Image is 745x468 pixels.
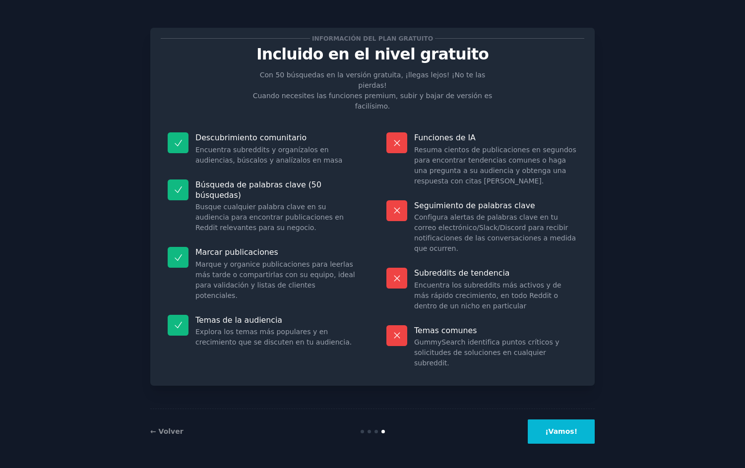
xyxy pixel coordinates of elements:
font: Temas de la audiencia [195,315,282,325]
font: Descubrimiento comunitario [195,133,307,142]
a: ← Volver [150,427,184,435]
font: Temas comunes [414,326,477,335]
font: Explora los temas más populares y en crecimiento que se discuten en tu audiencia. [195,328,352,346]
button: ¡Vamos! [528,419,595,444]
font: Incluido en el nivel gratuito [256,45,489,63]
font: GummySearch identifica puntos críticos y solicitudes de soluciones en cualquier subreddit. [414,338,559,367]
font: Subreddits de tendencia [414,268,509,278]
font: Configura alertas de palabras clave en tu correo electrónico/Slack/Discord para recibir notificac... [414,213,576,252]
font: Marcar publicaciones [195,247,278,257]
font: ¡Vamos! [545,427,577,435]
font: Seguimiento de palabras clave [414,201,535,210]
font: Con 50 búsquedas en la versión gratuita, ¡llegas lejos! ¡No te las pierdas! [260,71,486,89]
font: Encuentra subreddits y organízalos en audiencias, búscalos y analízalos en masa [195,146,342,164]
font: Funciones de IA [414,133,476,142]
font: Resuma cientos de publicaciones en segundos para encontrar tendencias comunes o haga una pregunta... [414,146,576,185]
font: Búsqueda de palabras clave (50 búsquedas) [195,180,321,200]
font: Cuando necesites las funciones premium, subir y bajar de versión es facilísimo. [253,92,493,110]
font: Busque cualquier palabra clave en su audiencia para encontrar publicaciones en Reddit relevantes ... [195,203,344,232]
font: Encuentra los subreddits más activos y de más rápido crecimiento, en todo Reddit o dentro de un n... [414,281,561,310]
font: Información del plan gratuito [312,35,433,42]
font: Marque y organice publicaciones para leerlas más tarde o compartirlas con su equipo, ideal para v... [195,260,355,299]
